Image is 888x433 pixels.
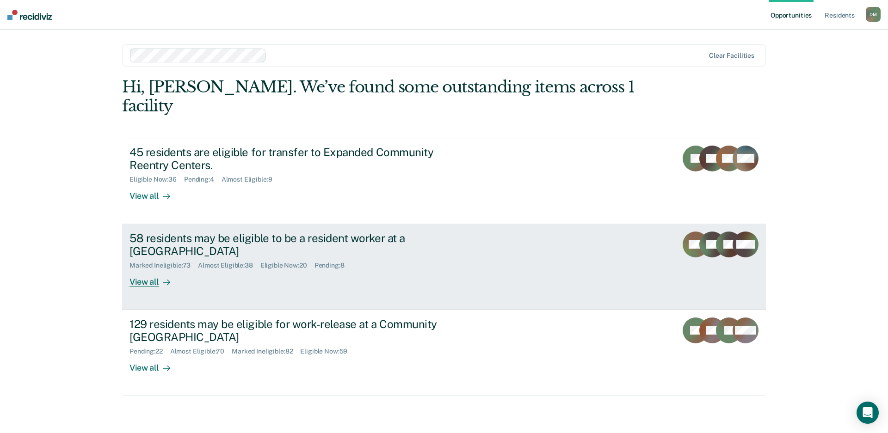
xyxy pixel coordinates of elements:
[170,348,232,355] div: Almost Eligible : 70
[129,348,170,355] div: Pending : 22
[222,176,280,183] div: Almost Eligible : 9
[129,269,181,287] div: View all
[314,262,352,269] div: Pending : 8
[184,176,222,183] div: Pending : 4
[866,7,881,22] div: D M
[129,183,181,201] div: View all
[709,52,754,60] div: Clear facilities
[129,232,454,258] div: 58 residents may be eligible to be a resident worker at a [GEOGRAPHIC_DATA]
[122,78,637,116] div: Hi, [PERSON_NAME]. We’ve found some outstanding items across 1 facility
[122,224,766,310] a: 58 residents may be eligible to be a resident worker at a [GEOGRAPHIC_DATA]Marked Ineligible:73Al...
[866,7,881,22] button: DM
[129,262,198,269] div: Marked Ineligible : 73
[260,262,314,269] div: Eligible Now : 20
[129,355,181,373] div: View all
[7,10,52,20] img: Recidiviz
[129,146,454,172] div: 45 residents are eligible for transfer to Expanded Community Reentry Centers.
[857,402,879,424] div: Open Intercom Messenger
[300,348,355,355] div: Eligible Now : 59
[198,262,260,269] div: Almost Eligible : 38
[129,176,184,183] div: Eligible Now : 36
[232,348,300,355] div: Marked Ineligible : 82
[122,138,766,224] a: 45 residents are eligible for transfer to Expanded Community Reentry Centers.Eligible Now:36Pendi...
[122,310,766,396] a: 129 residents may be eligible for work-release at a Community [GEOGRAPHIC_DATA]Pending:22Almost E...
[129,317,454,344] div: 129 residents may be eligible for work-release at a Community [GEOGRAPHIC_DATA]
